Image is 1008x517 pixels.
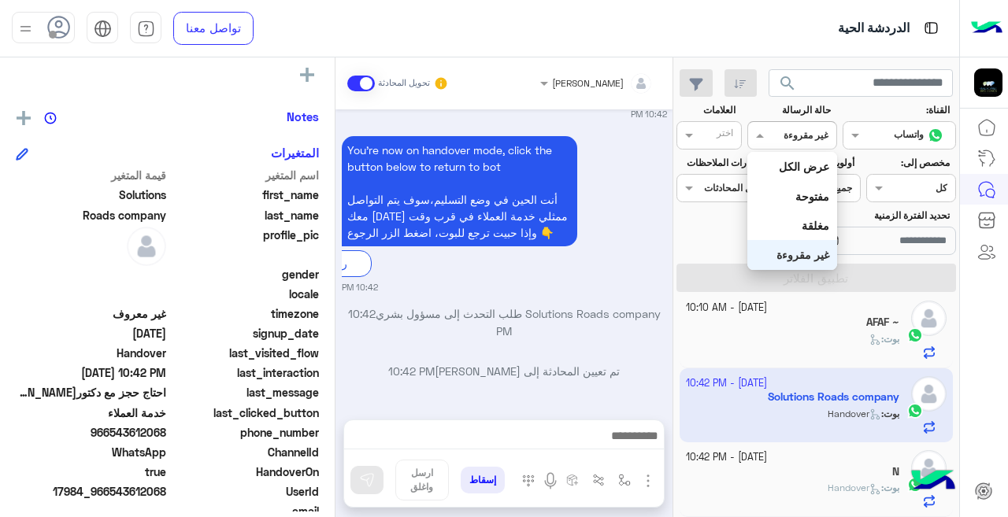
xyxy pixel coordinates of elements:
img: Logo [971,12,1002,45]
span: غير معروف [16,305,166,322]
img: defaultAdmin.png [911,450,947,486]
span: بوت [884,333,899,345]
span: last_message [169,384,320,401]
button: تطبيق الفلاتر [676,264,956,292]
small: تحويل المحادثة [378,77,430,90]
a: tab [130,12,161,45]
span: ChannelId [169,444,320,460]
img: make a call [522,475,535,487]
img: send voice note [541,471,560,490]
span: 966543612068 [16,424,166,441]
span: خدمة العملاء [16,404,166,421]
button: إسقاط [461,467,505,493]
span: Solutions [16,186,166,203]
span: timezone [169,305,320,322]
p: Solutions Roads company طلب التحدث إلى مسؤول بشري [342,305,667,339]
h6: المتغيرات [271,146,319,160]
img: Trigger scenario [592,474,605,486]
img: profile [16,19,35,39]
a: تواصل معنا [173,12,254,45]
label: القناة: [845,103,951,117]
span: true [16,463,166,480]
p: 27/9/2025, 10:42 PM [342,136,577,246]
span: null [16,286,166,302]
span: Handover [828,482,881,493]
img: select flow [618,474,631,486]
img: add [17,111,31,125]
small: 10:42 PM [342,281,378,294]
span: Roads company [16,207,166,223]
span: قيمة المتغير [16,167,166,183]
span: UserId [169,483,320,500]
img: send attachment [639,471,658,490]
p: تم تعيين المحادثة إلى [PERSON_NAME] [342,363,667,379]
span: 2025-09-27T19:42:38.898Z [16,364,166,381]
span: اسم المتغير [169,167,320,183]
b: : [881,333,899,345]
b: : [881,482,899,493]
span: phone_number [169,424,320,441]
span: null [16,266,166,283]
small: [DATE] - 10:42 PM [686,450,767,465]
h5: N [892,465,899,478]
span: HandoverOn [169,463,320,480]
span: gender [169,266,320,283]
img: defaultAdmin.png [911,301,947,336]
button: create order [560,467,586,493]
span: last_visited_flow [169,345,320,361]
label: تحديد الفترة الزمنية [773,209,950,223]
img: 177882628735456 [974,68,1002,97]
span: 2025-09-27T13:35:59.981Z [16,325,166,342]
small: [DATE] - 10:10 AM [686,301,767,316]
h5: AFAF ~ [866,316,899,329]
ng-dropdown-panel: Options list [747,152,836,270]
label: إشارات الملاحظات [678,156,759,170]
button: ارسل واغلق [395,460,449,500]
img: hulul-logo.png [906,454,961,509]
label: حالة الرسالة [750,103,831,117]
b: مغلقة [802,219,829,232]
span: 10:42 PM [388,364,435,378]
img: WhatsApp [907,327,923,343]
img: tab [94,20,112,38]
button: Trigger scenario [586,467,612,493]
img: tab [921,18,941,38]
small: 10:42 PM [631,108,667,120]
span: search [778,74,797,93]
img: send message [359,472,375,488]
button: search [769,69,807,103]
span: last_interaction [169,364,320,381]
span: 10:42 PM [348,307,513,337]
span: 17984_966543612068 [16,483,166,500]
img: create order [566,474,579,486]
b: غير مقروءة [776,248,829,261]
label: مخصص إلى: [869,156,950,170]
span: last_name [169,207,320,223]
label: العلامات [678,103,736,117]
b: عرض الكل [779,160,829,173]
div: اختر [717,126,736,144]
b: مفتوحة [795,190,829,203]
span: Handover [16,345,166,361]
img: defaultAdmin.png [127,227,166,266]
img: notes [44,112,57,124]
span: last_clicked_button [169,404,320,421]
span: profile_pic [169,227,320,263]
span: بوت [884,482,899,493]
span: first_name [169,186,320,203]
span: [PERSON_NAME] [552,77,624,89]
span: احتاج حجز مع دكتوره دره باسم ليندا فتحي احمد جبريل [16,384,166,401]
span: 2 [16,444,166,460]
button: select flow [612,467,638,493]
span: signup_date [169,325,320,342]
p: الدردشة الحية [838,18,910,39]
img: tab [137,20,155,38]
span: locale [169,286,320,302]
h6: Notes [287,109,319,124]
